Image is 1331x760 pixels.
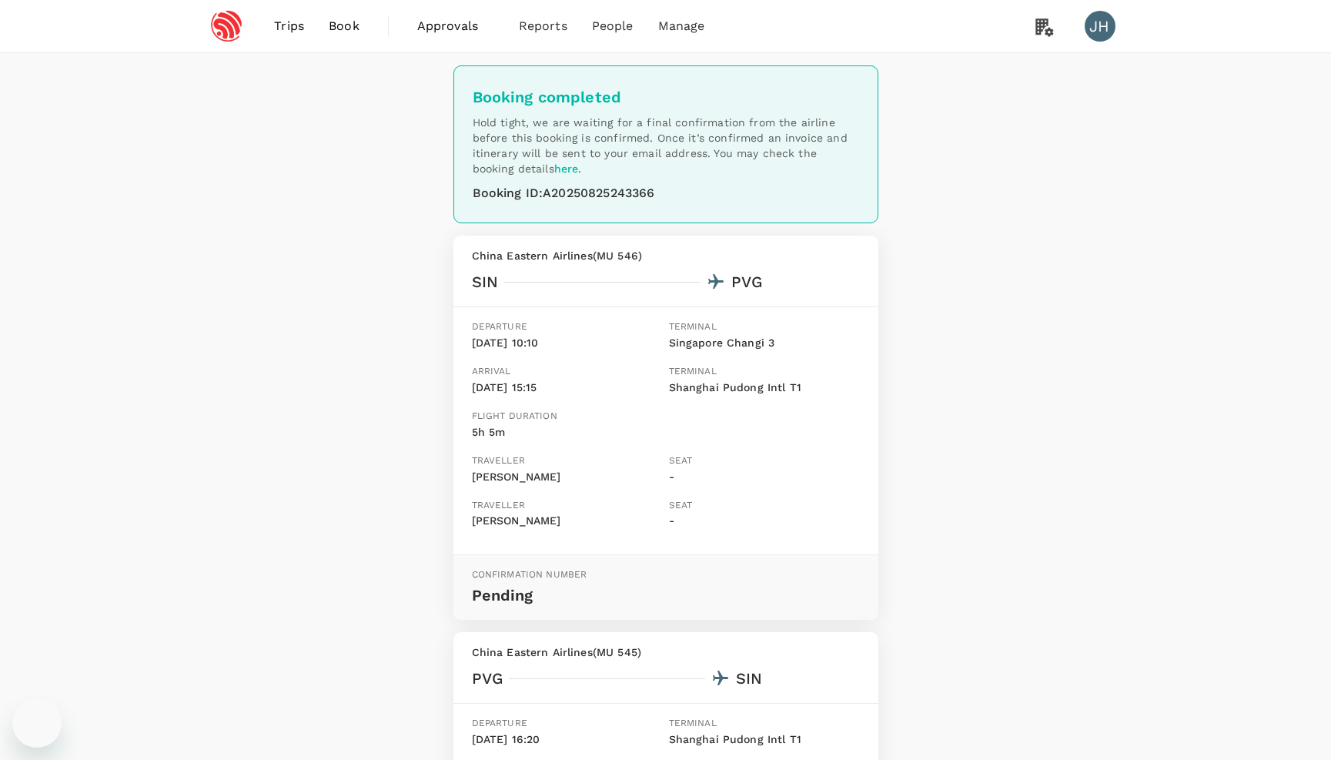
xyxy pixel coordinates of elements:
[472,567,860,583] p: Confirmation number
[472,498,663,514] p: Traveller
[192,9,263,43] img: Espressif Systems Singapore Pte Ltd
[669,454,860,469] p: Seat
[472,335,663,352] p: [DATE] 10:10
[473,115,859,176] p: Hold tight, we are waiting for a final confirmation from the airline before this booking is confi...
[329,17,360,35] span: Book
[472,320,663,335] p: Departure
[472,716,663,732] p: Departure
[669,513,860,530] p: -
[472,409,557,424] p: Flight duration
[669,380,860,397] p: Shanghai Pudong Intl T1
[472,666,503,691] div: PVG
[669,469,860,486] p: -
[669,732,860,748] p: Shanghai Pudong Intl T1
[669,498,860,514] p: Seat
[12,698,62,748] iframe: Button to launch messaging window, conversation in progress
[472,454,663,469] p: Traveller
[669,716,860,732] p: Terminal
[472,424,557,441] p: 5h 5m
[554,162,579,175] a: here
[669,320,860,335] p: Terminal
[472,364,663,380] p: Arrival
[473,85,859,109] div: Booking completed
[472,732,663,748] p: [DATE] 16:20
[417,17,494,35] span: Approvals
[472,583,860,608] p: Pending
[592,17,634,35] span: People
[274,17,304,35] span: Trips
[472,469,663,486] p: [PERSON_NAME]
[669,364,860,380] p: Terminal
[472,644,860,660] p: China Eastern Airlines ( MU 545 )
[472,380,663,397] p: [DATE] 15:15
[472,270,498,294] div: SIN
[658,17,705,35] span: Manage
[473,182,859,204] div: Booking ID : A20250825243366
[736,666,762,691] div: SIN
[472,513,663,530] p: [PERSON_NAME]
[731,270,762,294] div: PVG
[669,335,860,352] p: Singapore Changi 3
[472,248,860,263] p: China Eastern Airlines ( MU 546 )
[519,17,567,35] span: Reports
[1085,11,1115,42] div: JH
